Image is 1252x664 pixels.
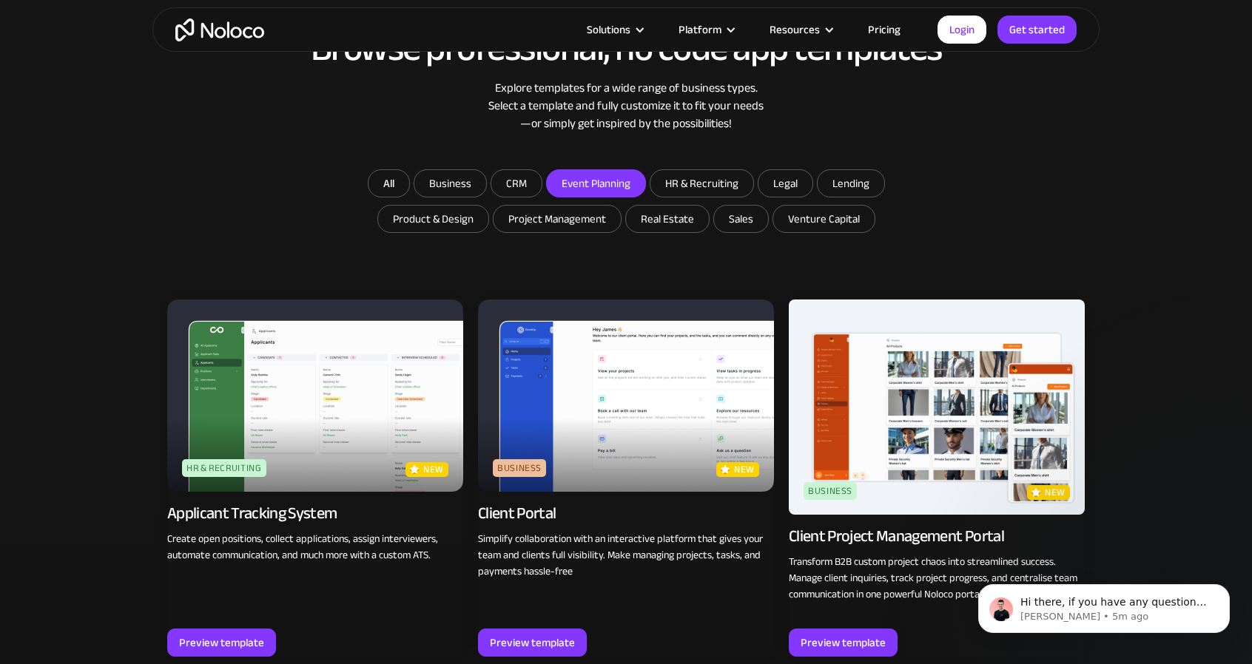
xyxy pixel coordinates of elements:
[167,28,1085,68] h2: Browse professional, no code app templates
[770,20,820,39] div: Resources
[167,79,1085,132] div: Explore templates for a wide range of business types. Select a template and fully customize it to...
[734,462,755,477] p: new
[789,554,1085,603] p: Transform B2B custom project chaos into streamlined success. Manage client inquiries, track proje...
[956,553,1252,657] iframe: Intercom notifications message
[493,459,546,477] div: Business
[1045,485,1066,500] p: new
[568,20,660,39] div: Solutions
[587,20,630,39] div: Solutions
[789,299,1085,657] a: BusinessnewClient Project Management PortalTransform B2B custom project chaos into streamlined su...
[175,18,264,41] a: home
[997,16,1077,44] a: Get started
[179,633,264,652] div: Preview template
[679,20,721,39] div: Platform
[167,531,463,563] p: Create open positions, collect applications, assign interviewers, automate communication, and muc...
[938,16,986,44] a: Login
[789,526,1004,546] div: Client Project Management Portal
[801,633,886,652] div: Preview template
[660,20,751,39] div: Platform
[368,169,410,197] a: All
[478,503,556,524] div: Client Portal
[751,20,849,39] div: Resources
[849,20,919,39] a: Pricing
[490,633,575,652] div: Preview template
[167,299,463,657] a: HR & RecruitingnewApplicant Tracking SystemCreate open positions, collect applications, assign in...
[478,531,774,580] p: Simplify collaboration with an interactive platform that gives your team and clients full visibil...
[804,482,857,500] div: Business
[182,459,266,477] div: HR & Recruiting
[330,169,922,237] form: Email Form
[167,503,337,524] div: Applicant Tracking System
[478,299,774,657] a: BusinessnewClient PortalSimplify collaboration with an interactive platform that gives your team ...
[423,462,444,477] p: new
